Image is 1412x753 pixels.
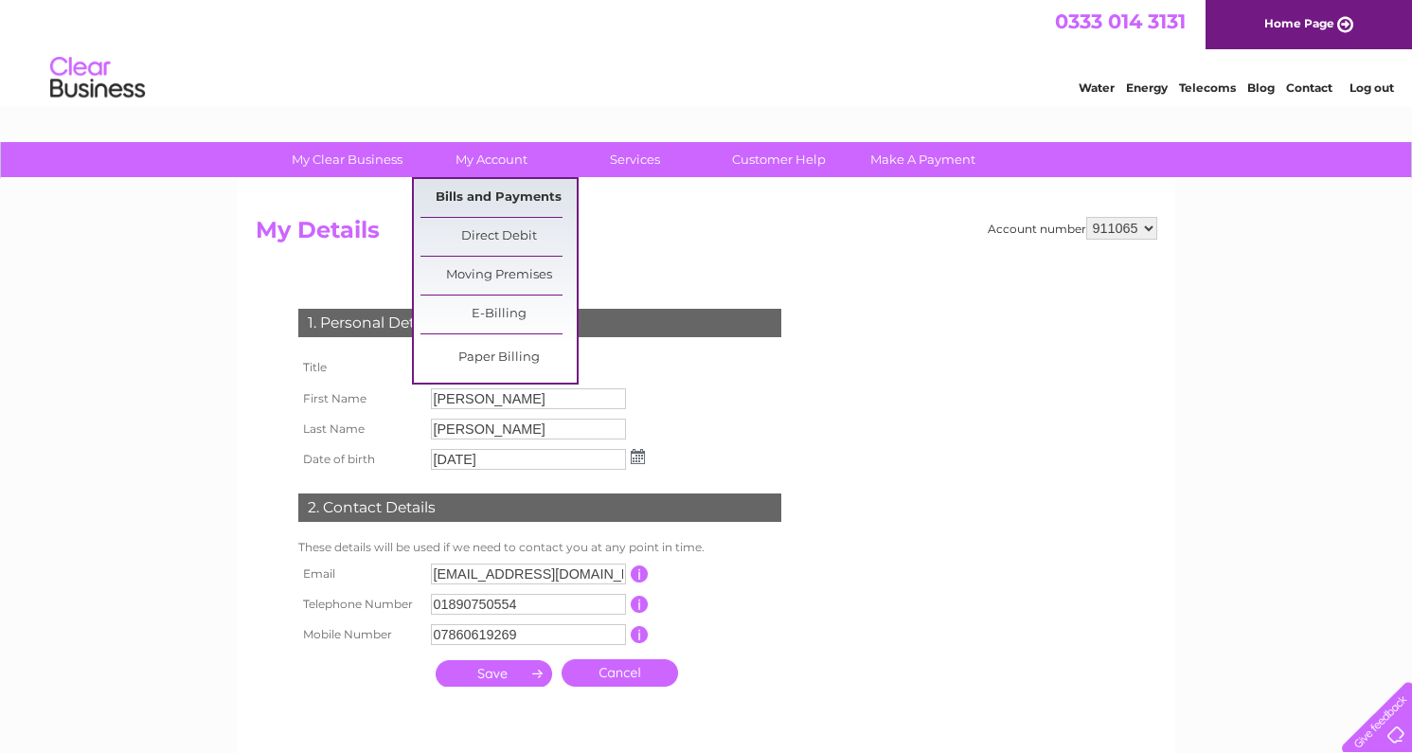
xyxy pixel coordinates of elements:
[557,142,713,177] a: Services
[988,217,1157,240] div: Account number
[298,309,781,337] div: 1. Personal Details
[420,296,577,333] a: E-Billing
[631,596,649,613] input: Information
[701,142,857,177] a: Customer Help
[1247,81,1275,95] a: Blog
[1349,81,1394,95] a: Log out
[49,49,146,107] img: logo.png
[294,619,426,650] th: Mobile Number
[420,218,577,256] a: Direct Debit
[1286,81,1332,95] a: Contact
[294,384,426,414] th: First Name
[413,142,569,177] a: My Account
[269,142,425,177] a: My Clear Business
[631,449,645,464] img: ...
[436,660,552,687] input: Submit
[294,536,786,559] td: These details will be used if we need to contact you at any point in time.
[298,493,781,522] div: 2. Contact Details
[420,257,577,295] a: Moving Premises
[1126,81,1168,95] a: Energy
[631,565,649,583] input: Information
[845,142,1001,177] a: Make A Payment
[294,351,426,384] th: Title
[1055,9,1186,33] a: 0333 014 3131
[420,179,577,217] a: Bills and Payments
[294,589,426,619] th: Telephone Number
[256,217,1157,253] h2: My Details
[1079,81,1115,95] a: Water
[294,414,426,444] th: Last Name
[631,626,649,643] input: Information
[294,444,426,475] th: Date of birth
[259,10,1154,92] div: Clear Business is a trading name of Verastar Limited (registered in [GEOGRAPHIC_DATA] No. 3667643...
[562,659,678,687] a: Cancel
[294,559,426,589] th: Email
[420,339,577,377] a: Paper Billing
[1179,81,1236,95] a: Telecoms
